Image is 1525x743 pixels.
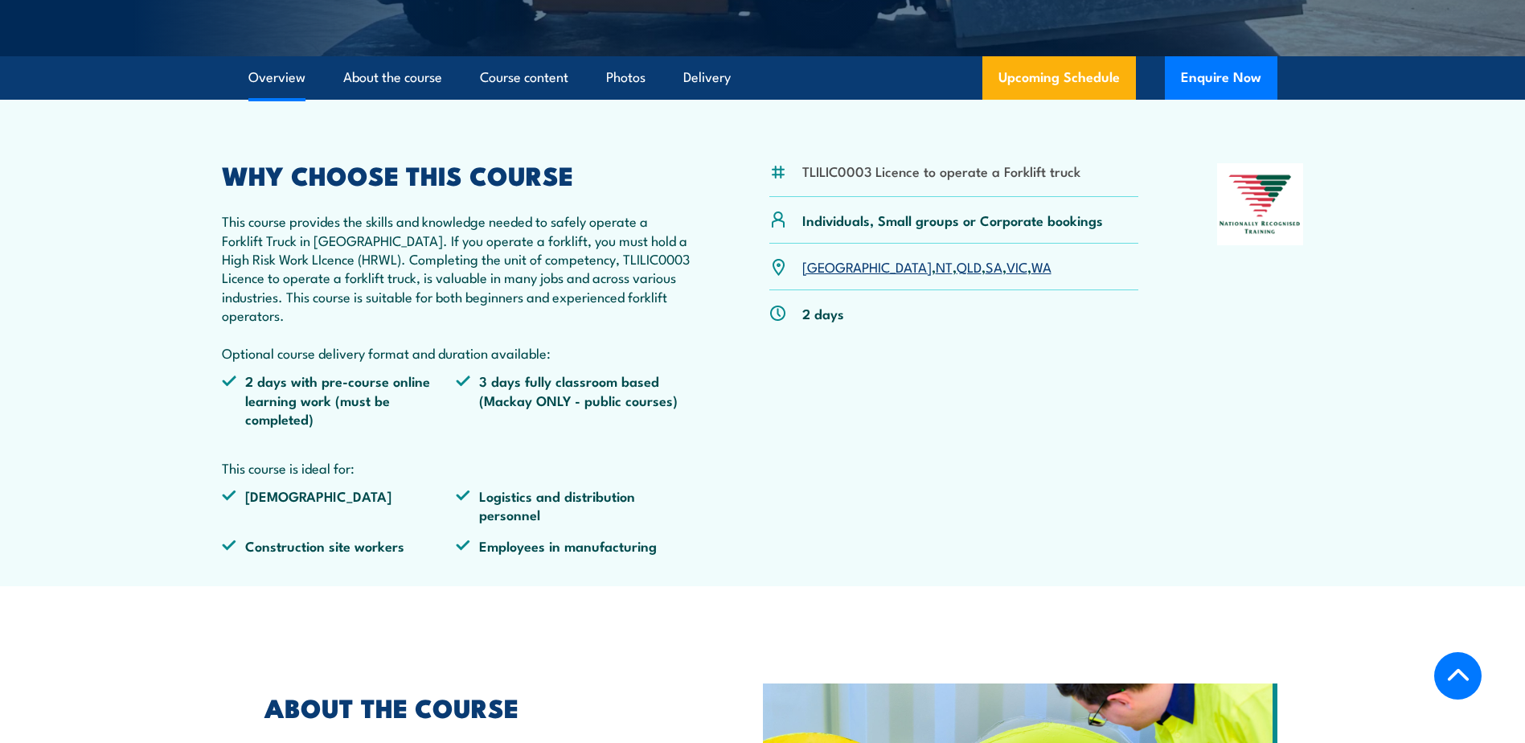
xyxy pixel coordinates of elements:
li: 2 days with pre-course online learning work (must be completed) [222,371,457,428]
p: This course provides the skills and knowledge needed to safely operate a Forklift Truck in [GEOGR... [222,211,691,362]
a: SA [986,257,1002,276]
h2: ABOUT THE COURSE [264,696,689,718]
a: About the course [343,56,442,99]
p: Individuals, Small groups or Corporate bookings [802,211,1103,229]
li: TLILIC0003 Licence to operate a Forklift truck [802,162,1080,180]
p: 2 days [802,304,844,322]
a: Course content [480,56,568,99]
img: Nationally Recognised Training logo. [1217,163,1304,245]
button: Enquire Now [1165,56,1277,100]
a: Upcoming Schedule [982,56,1136,100]
a: QLD [957,257,982,276]
h2: WHY CHOOSE THIS COURSE [222,163,691,186]
a: [GEOGRAPHIC_DATA] [802,257,932,276]
p: , , , , , [802,257,1052,276]
li: Construction site workers [222,536,457,555]
li: 3 days fully classroom based (Mackay ONLY - public courses) [456,371,691,428]
a: WA [1031,257,1052,276]
a: VIC [1006,257,1027,276]
li: [DEMOGRAPHIC_DATA] [222,486,457,524]
a: Photos [606,56,646,99]
p: This course is ideal for: [222,458,691,477]
li: Logistics and distribution personnel [456,486,691,524]
a: Overview [248,56,305,99]
a: Delivery [683,56,731,99]
li: Employees in manufacturing [456,536,691,555]
a: NT [936,257,953,276]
